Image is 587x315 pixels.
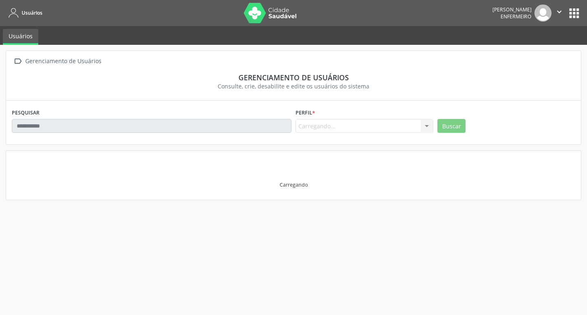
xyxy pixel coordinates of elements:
a: Usuários [3,29,38,45]
div: Consulte, crie, desabilite e edite os usuários do sistema [18,82,569,90]
div: Gerenciamento de Usuários [24,55,103,67]
span: Usuários [22,9,42,16]
div: Carregando [280,181,308,188]
label: PESQUISAR [12,106,40,119]
label: Perfil [296,106,315,119]
button:  [552,4,567,22]
div: Gerenciamento de usuários [18,73,569,82]
i:  [12,55,24,67]
i:  [555,7,564,16]
span: Enfermeiro [501,13,532,20]
a:  Gerenciamento de Usuários [12,55,103,67]
button: apps [567,6,581,20]
div: [PERSON_NAME] [492,6,532,13]
button: Buscar [437,119,466,133]
a: Usuários [6,6,42,20]
img: img [534,4,552,22]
